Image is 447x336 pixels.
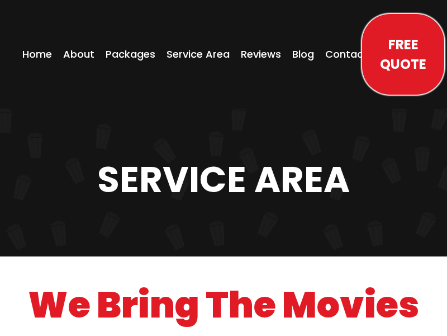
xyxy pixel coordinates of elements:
[322,43,371,65] a: Contact
[3,162,444,198] h1: Service Area
[60,43,98,65] a: About
[362,14,444,95] a: Free Quote
[102,43,159,65] a: Packages
[237,43,284,65] a: Reviews
[19,43,55,65] a: Home
[289,43,317,65] a: Blog
[374,35,432,74] span: Free Quote
[163,43,233,65] a: Service Area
